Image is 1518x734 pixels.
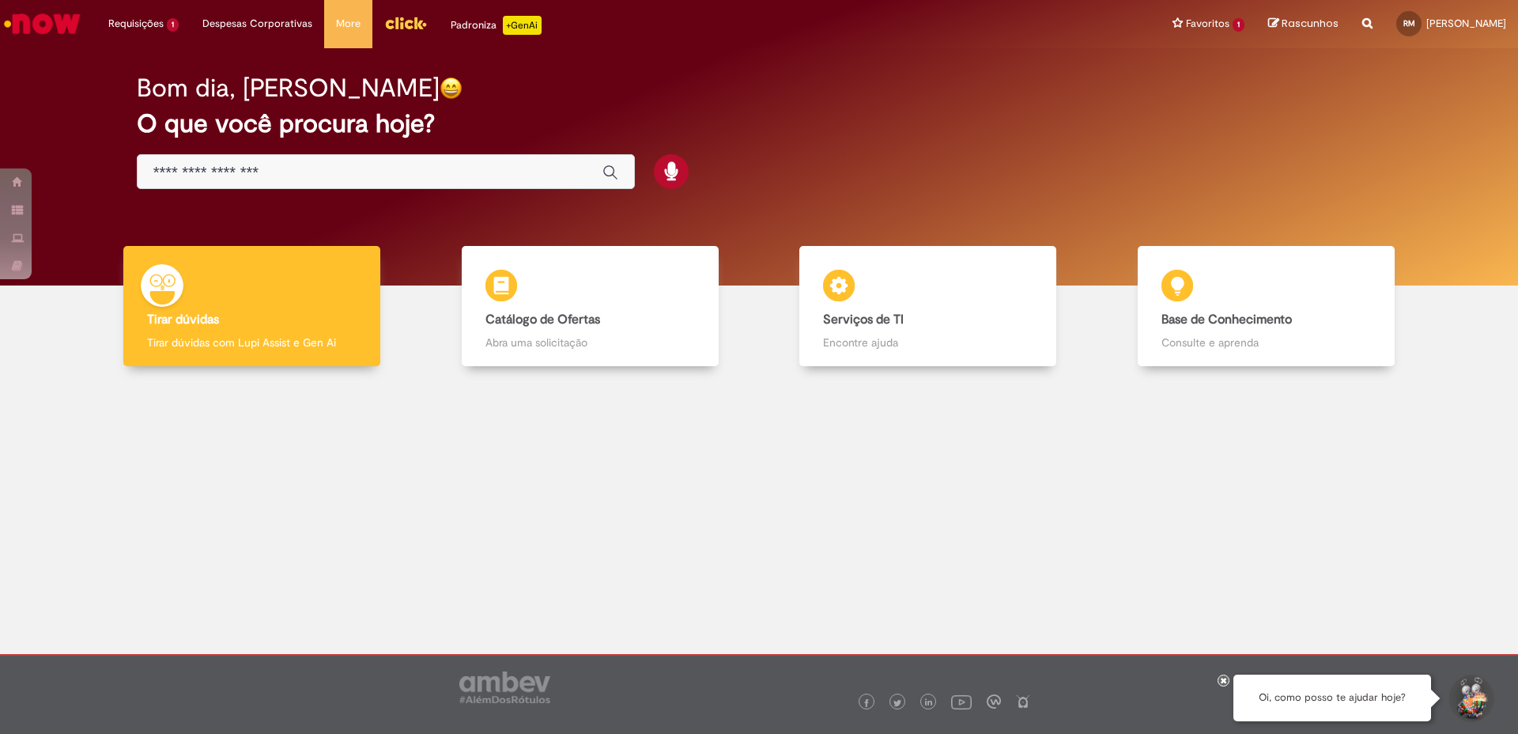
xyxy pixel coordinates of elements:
p: +GenAi [503,16,542,35]
span: RM [1403,18,1415,28]
img: logo_footer_youtube.png [951,691,972,712]
span: Rascunhos [1282,16,1339,31]
img: logo_footer_naosei.png [1016,694,1030,709]
a: Catálogo de Ofertas Abra uma solicitação [421,246,760,367]
img: logo_footer_workplace.png [987,694,1001,709]
a: Tirar dúvidas Tirar dúvidas com Lupi Assist e Gen Ai [83,246,421,367]
span: 1 [1233,18,1244,32]
p: Tirar dúvidas com Lupi Assist e Gen Ai [147,335,357,350]
a: Rascunhos [1268,17,1339,32]
img: logo_footer_twitter.png [893,699,901,707]
p: Consulte e aprenda [1161,335,1371,350]
div: Oi, como posso te ajudar hoje? [1233,675,1431,721]
span: [PERSON_NAME] [1426,17,1506,30]
img: logo_footer_facebook.png [863,699,870,707]
span: 1 [167,18,179,32]
div: Padroniza [451,16,542,35]
img: ServiceNow [2,8,83,40]
img: logo_footer_linkedin.png [925,698,933,708]
img: logo_footer_ambev_rotulo_gray.png [459,672,550,703]
span: Favoritos [1186,16,1229,32]
h2: Bom dia, [PERSON_NAME] [137,74,440,102]
a: Serviços de TI Encontre ajuda [759,246,1097,367]
b: Base de Conhecimento [1161,312,1292,327]
span: Requisições [108,16,164,32]
h2: O que você procura hoje? [137,110,1382,138]
b: Serviços de TI [823,312,904,327]
p: Encontre ajuda [823,335,1033,350]
img: happy-face.png [440,77,463,100]
span: More [336,16,361,32]
p: Abra uma solicitação [485,335,695,350]
button: Iniciar Conversa de Suporte [1447,675,1494,722]
a: Base de Conhecimento Consulte e aprenda [1097,246,1436,367]
img: click_logo_yellow_360x200.png [384,11,427,35]
b: Catálogo de Ofertas [485,312,600,327]
span: Despesas Corporativas [202,16,312,32]
b: Tirar dúvidas [147,312,219,327]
